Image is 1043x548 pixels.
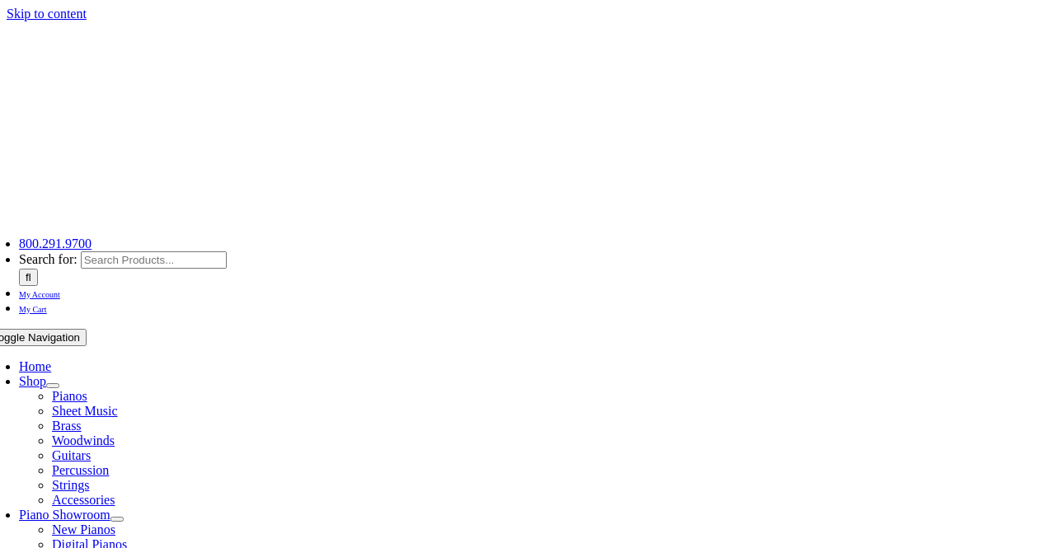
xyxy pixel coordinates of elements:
a: Guitars [52,448,91,462]
span: Search for: [19,252,78,266]
input: Search Products... [81,251,227,269]
a: Sheet Music [52,404,118,418]
a: Woodwinds [52,433,115,447]
a: New Pianos [52,522,115,536]
a: Brass [52,419,82,433]
a: My Cart [19,301,47,315]
a: Strings [52,478,89,492]
a: Accessories [52,493,115,507]
a: Shop [19,374,46,388]
a: Pianos [52,389,87,403]
span: My Cart [19,305,47,314]
a: Home [19,359,51,373]
a: My Account [19,286,60,300]
a: Skip to content [7,7,87,21]
input: Search [19,269,38,286]
a: Percussion [52,463,109,477]
a: 800.291.9700 [19,237,92,251]
a: Piano Showroom [19,508,110,522]
button: Open submenu of Shop [46,383,59,388]
button: Open submenu of Piano Showroom [110,517,124,522]
span: My Account [19,290,60,299]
